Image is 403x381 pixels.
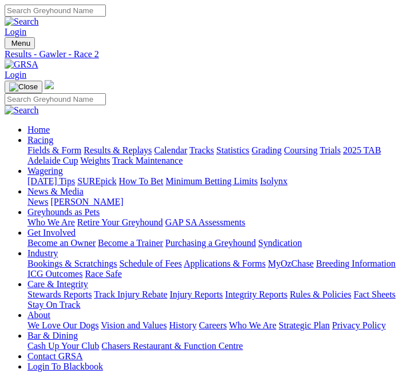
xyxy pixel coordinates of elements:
[5,70,26,80] a: Login
[165,176,258,186] a: Minimum Betting Limits
[27,341,99,351] a: Cash Up Your Club
[27,217,75,227] a: Who We Are
[27,217,398,228] div: Greyhounds as Pets
[229,320,276,330] a: Who We Are
[27,228,76,237] a: Get Involved
[9,82,38,92] img: Close
[319,145,341,155] a: Trials
[27,351,82,361] a: Contact GRSA
[5,5,106,17] input: Search
[27,145,381,165] a: 2025 TAB Adelaide Cup
[290,289,351,299] a: Rules & Policies
[119,176,164,186] a: How To Bet
[27,362,103,371] a: Login To Blackbook
[112,156,183,165] a: Track Maintenance
[27,238,398,248] div: Get Involved
[184,259,266,268] a: Applications & Forms
[332,320,386,330] a: Privacy Policy
[27,341,398,351] div: Bar & Dining
[101,320,167,330] a: Vision and Values
[94,289,167,299] a: Track Injury Rebate
[27,125,50,134] a: Home
[27,310,50,320] a: About
[27,197,398,207] div: News & Media
[268,259,314,268] a: MyOzChase
[27,331,78,340] a: Bar & Dining
[77,217,163,227] a: Retire Your Greyhound
[27,279,88,289] a: Care & Integrity
[50,197,123,207] a: [PERSON_NAME]
[199,320,227,330] a: Careers
[84,145,152,155] a: Results & Replays
[5,81,42,93] button: Toggle navigation
[27,238,96,248] a: Become an Owner
[284,145,318,155] a: Coursing
[27,145,81,155] a: Fields & Form
[5,105,39,116] img: Search
[27,320,398,331] div: About
[27,289,398,310] div: Care & Integrity
[77,176,116,186] a: SUREpick
[27,289,92,299] a: Stewards Reports
[27,166,63,176] a: Wagering
[216,145,250,155] a: Statistics
[225,289,287,299] a: Integrity Reports
[85,269,121,279] a: Race Safe
[189,145,214,155] a: Tracks
[27,300,80,309] a: Stay On Track
[80,156,110,165] a: Weights
[5,49,398,59] a: Results - Gawler - Race 2
[27,269,82,279] a: ICG Outcomes
[45,80,54,89] img: logo-grsa-white.png
[154,145,187,155] a: Calendar
[27,186,84,196] a: News & Media
[27,259,398,279] div: Industry
[258,238,302,248] a: Syndication
[27,145,398,166] div: Racing
[27,135,53,145] a: Racing
[27,320,98,330] a: We Love Our Dogs
[27,176,75,186] a: [DATE] Tips
[169,320,196,330] a: History
[119,259,181,268] a: Schedule of Fees
[101,341,243,351] a: Chasers Restaurant & Function Centre
[27,197,48,207] a: News
[260,176,287,186] a: Isolynx
[354,289,396,299] a: Fact Sheets
[11,39,30,47] span: Menu
[27,259,117,268] a: Bookings & Scratchings
[165,238,256,248] a: Purchasing a Greyhound
[27,248,58,258] a: Industry
[169,289,223,299] a: Injury Reports
[27,176,398,186] div: Wagering
[5,93,106,105] input: Search
[5,37,35,49] button: Toggle navigation
[252,145,282,155] a: Grading
[279,320,330,330] a: Strategic Plan
[5,27,26,37] a: Login
[316,259,396,268] a: Breeding Information
[98,238,163,248] a: Become a Trainer
[165,217,246,227] a: GAP SA Assessments
[5,17,39,27] img: Search
[5,59,38,70] img: GRSA
[27,207,100,217] a: Greyhounds as Pets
